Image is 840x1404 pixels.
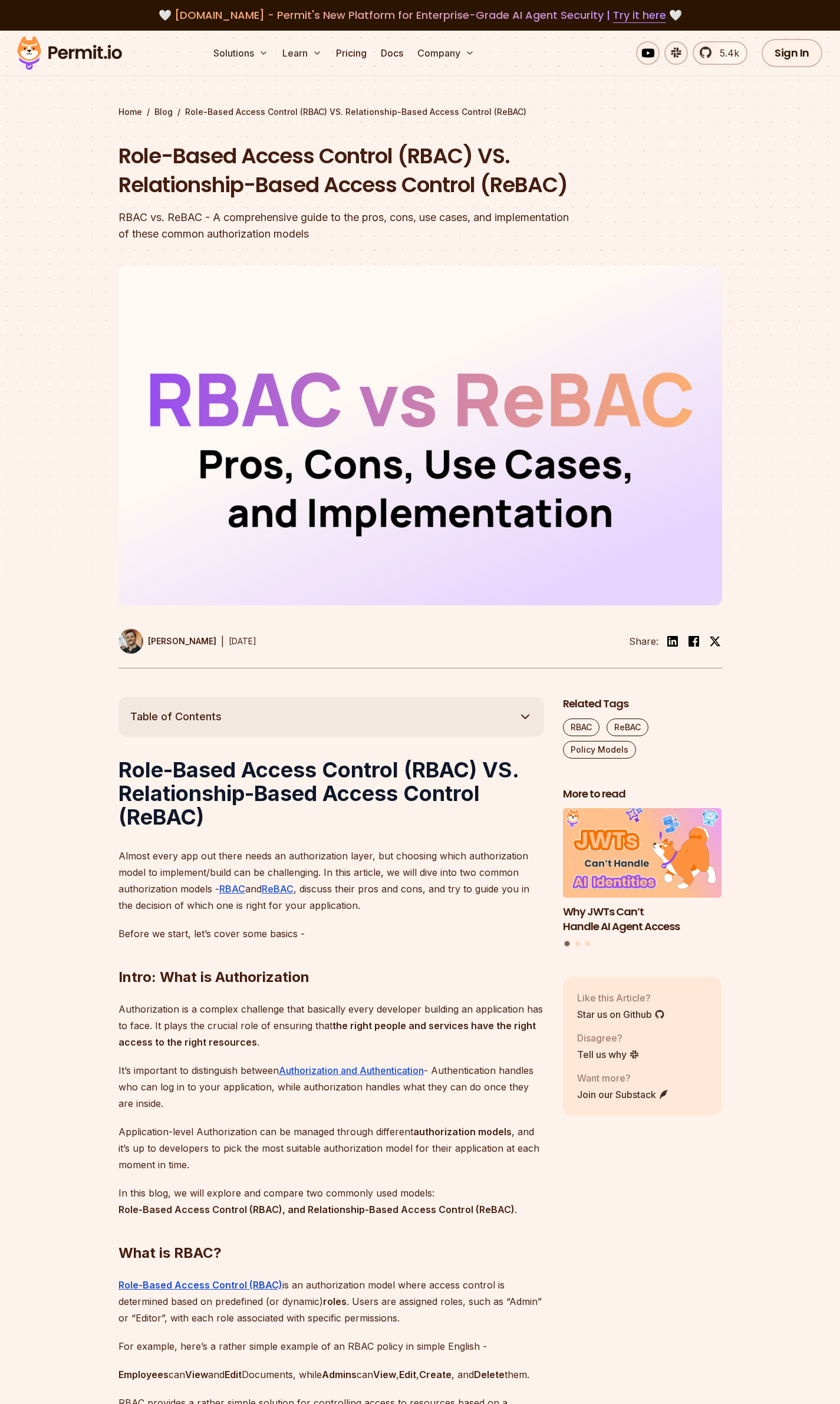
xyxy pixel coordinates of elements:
[713,46,739,60] span: 5.4k
[629,634,658,648] li: Share:
[118,1369,169,1380] strong: Employees
[148,635,216,647] p: [PERSON_NAME]
[118,1338,544,1354] p: For example, here’s a rather simple example of an RBAC policy in simple English -
[118,1279,282,1291] a: Role-Based Access Control (RBAC)
[693,41,747,65] a: 5.4k
[563,808,722,898] img: Why JWTs Can’t Handle AI Agent Access
[118,141,571,200] h1: Role-Based Access Control (RBAC) VS. Relationship-Based Access Control (ReBAC)
[118,848,544,914] p: Almost every app out there needs an authorization layer, but choosing which authorization model t...
[118,1366,544,1383] p: can and Documents, while can , , , and them.
[278,41,327,65] button: Learn
[154,106,173,118] a: Blog
[262,883,294,895] a: ReBAC
[185,1369,208,1380] strong: View
[118,629,216,654] a: [PERSON_NAME]
[474,1369,505,1380] strong: Delete
[666,634,680,648] img: linkedin
[28,7,812,24] div: 🤍 🤍
[613,8,666,23] a: Try it here
[118,1123,544,1173] p: Application-level Authorization can be managed through different , and it’s up to developers to p...
[118,209,571,242] div: RBAC vs. ReBAC - A comprehensive guide to the pros, cons, use cases, and implementation of these ...
[322,1369,357,1380] strong: Admins
[563,905,722,934] h3: Why JWTs Can’t Handle AI Agent Access
[577,1047,640,1062] a: Tell us why
[607,719,648,736] a: ReBAC
[563,808,722,948] div: Posts
[399,1369,416,1380] strong: Edit
[118,1204,515,1215] strong: Role-Based Access Control (RBAC), and Relationship-Based Access Control (ReBAC)
[419,1369,452,1380] strong: Create
[563,697,722,711] h2: Related Tags
[687,634,701,648] img: facebook
[12,33,127,73] img: Permit logo
[225,1369,242,1380] strong: Edit
[762,39,822,67] a: Sign In
[563,787,722,802] h2: More to read
[709,635,721,647] img: twitter
[118,106,722,118] div: / /
[279,1064,424,1076] a: Authorization and Authentication
[565,941,570,947] button: Go to slide 1
[563,719,599,736] a: RBAC
[577,1007,665,1021] a: Star us on Github
[331,41,371,65] a: Pricing
[118,921,544,987] h2: Intro: What is Authorization
[130,708,222,725] span: Table of Contents
[118,629,143,654] img: Daniel Bass
[575,941,580,946] button: Go to slide 2
[577,1087,669,1102] a: Join our Substack
[413,1126,512,1138] strong: authorization models
[373,1369,396,1380] strong: View
[323,1296,347,1307] strong: roles
[219,883,245,895] a: RBAC
[118,1062,544,1112] p: It’s important to distinguish between - Authentication handles who can log in to your application...
[174,8,666,22] span: [DOMAIN_NAME] - Permit's New Platform for Enterprise-Grade AI Agent Security |
[577,991,665,1005] p: Like this Article?
[563,808,722,934] a: Why JWTs Can’t Handle AI Agent AccessWhy JWTs Can’t Handle AI Agent Access
[209,41,273,65] button: Solutions
[577,1071,669,1085] p: Want more?
[118,266,722,605] img: Role-Based Access Control (RBAC) VS. Relationship-Based Access Control (ReBAC)
[118,758,544,829] h1: Role-Based Access Control (RBAC) VS. Relationship-Based Access Control (ReBAC)
[118,1185,544,1218] p: In this blog, we will explore and compare two commonly used models: .
[585,941,590,946] button: Go to slide 3
[229,636,256,646] time: [DATE]
[376,41,408,65] a: Docs
[118,106,142,118] a: Home
[563,741,636,759] a: Policy Models
[118,1197,544,1263] h2: What is RBAC?
[118,1277,544,1326] p: is an authorization model where access control is determined based on predefined (or dynamic) . U...
[118,1001,544,1050] p: Authorization is a complex challenge that basically every developer building an application has t...
[221,634,224,648] div: |
[118,1020,536,1048] strong: the right people and services have the right access to the right resources
[413,41,479,65] button: Company
[563,808,722,934] li: 1 of 3
[577,1031,640,1045] p: Disagree?
[118,925,544,942] p: Before we start, let’s cover some basics -
[118,697,544,737] button: Table of Contents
